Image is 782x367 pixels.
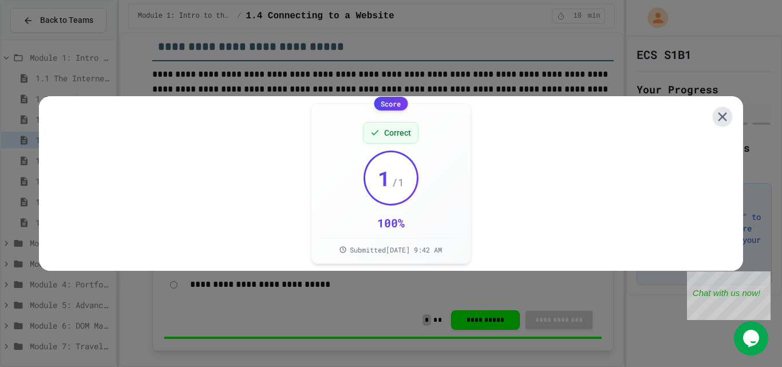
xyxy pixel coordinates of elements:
[392,174,404,190] span: / 1
[378,167,390,190] span: 1
[377,215,405,231] div: 100 %
[687,271,771,320] iframe: chat widget
[384,127,411,139] span: Correct
[374,97,408,111] div: Score
[734,321,771,356] iframe: chat widget
[350,245,442,254] span: Submitted [DATE] 9:42 AM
